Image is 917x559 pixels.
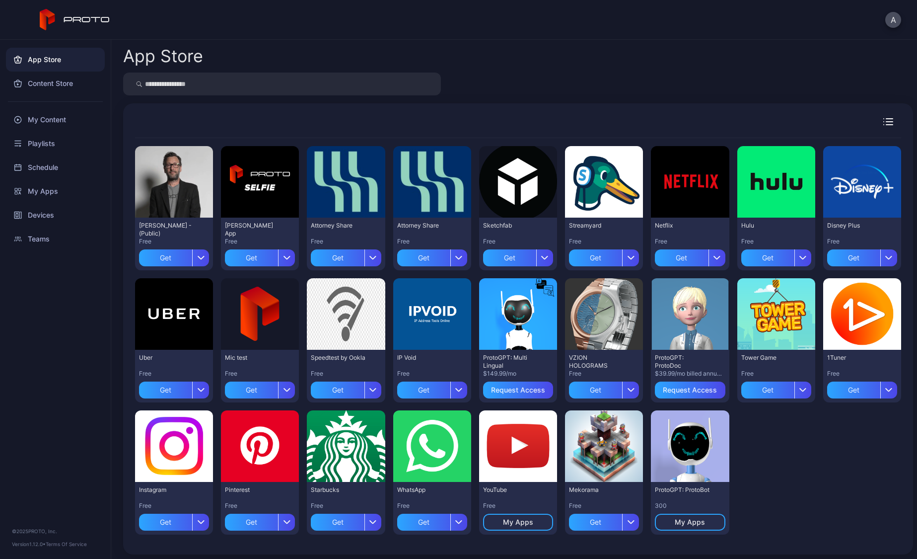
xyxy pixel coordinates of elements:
[483,245,553,266] button: Get
[741,249,794,266] div: Get
[483,502,553,510] div: Free
[397,514,450,531] div: Get
[311,514,364,531] div: Get
[569,238,639,245] div: Free
[311,378,381,399] button: Get
[397,222,452,230] div: Attorney Share
[225,514,278,531] div: Get
[655,486,709,494] div: ProtoGPT: ProtoBot
[311,249,364,266] div: Get
[569,222,624,230] div: Streamyard
[139,238,209,245] div: Free
[123,48,203,65] div: App Store
[483,486,538,494] div: YouTube
[139,486,194,494] div: Instagram
[397,382,450,399] div: Get
[569,370,639,378] div: Free
[311,222,365,230] div: Attorney Share
[225,238,295,245] div: Free
[741,354,796,362] div: Tower Game
[655,370,725,378] div: $39.99/mo billed annually
[311,486,365,494] div: Starbucks
[741,238,811,245] div: Free
[503,518,533,526] div: My Apps
[569,502,639,510] div: Free
[225,249,278,266] div: Get
[569,249,622,266] div: Get
[655,245,725,266] button: Get
[491,386,545,394] div: Request Access
[139,514,192,531] div: Get
[569,354,624,370] div: VZION HOLOGRAMS
[139,245,209,266] button: Get
[6,132,105,156] a: Playlists
[6,156,105,179] div: Schedule
[139,354,194,362] div: Uber
[827,245,897,266] button: Get
[397,245,467,266] button: Get
[569,514,622,531] div: Get
[139,370,209,378] div: Free
[741,370,811,378] div: Free
[655,249,708,266] div: Get
[483,370,553,378] div: $149.99/mo
[397,238,467,245] div: Free
[12,527,99,535] div: © 2025 PROTO, Inc.
[827,222,882,230] div: Disney Plus
[225,245,295,266] button: Get
[569,486,624,494] div: Mekorama
[225,486,280,494] div: Pinterest
[311,238,381,245] div: Free
[483,382,553,399] button: Request Access
[675,518,705,526] div: My Apps
[827,238,897,245] div: Free
[225,510,295,531] button: Get
[6,179,105,203] div: My Apps
[397,378,467,399] button: Get
[483,222,538,230] div: Sketchfab
[741,222,796,230] div: Hulu
[311,354,365,362] div: Speedtest by Ookla
[655,502,725,510] div: 300
[655,382,725,399] button: Request Access
[12,541,46,547] span: Version 1.12.0 •
[885,12,901,28] button: A
[569,382,622,399] div: Get
[311,510,381,531] button: Get
[397,354,452,362] div: IP Void
[225,502,295,510] div: Free
[655,514,725,531] button: My Apps
[311,370,381,378] div: Free
[397,249,450,266] div: Get
[139,510,209,531] button: Get
[139,249,192,266] div: Get
[483,249,536,266] div: Get
[569,245,639,266] button: Get
[827,382,880,399] div: Get
[6,72,105,95] a: Content Store
[311,245,381,266] button: Get
[827,354,882,362] div: 1Tuner
[655,354,709,370] div: ProtoGPT: ProtoDoc
[225,354,280,362] div: Mic test
[139,382,192,399] div: Get
[741,245,811,266] button: Get
[46,541,87,547] a: Terms Of Service
[6,108,105,132] a: My Content
[663,386,717,394] div: Request Access
[311,382,364,399] div: Get
[827,378,897,399] button: Get
[225,382,278,399] div: Get
[6,227,105,251] a: Teams
[827,249,880,266] div: Get
[741,382,794,399] div: Get
[311,502,381,510] div: Free
[741,378,811,399] button: Get
[139,378,209,399] button: Get
[569,510,639,531] button: Get
[139,222,194,238] div: David N Persona - (Public)
[6,48,105,72] a: App Store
